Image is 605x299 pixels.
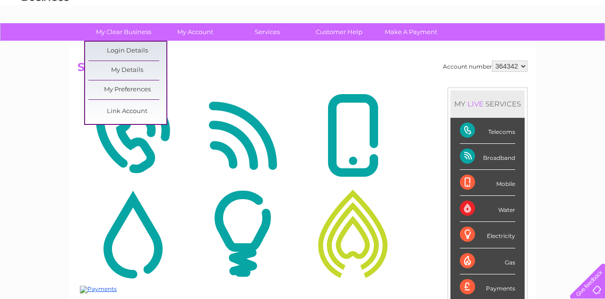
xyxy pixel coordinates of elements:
div: Mobile [460,170,515,196]
div: Clear Business is a trading name of Verastar Limited (registered in [GEOGRAPHIC_DATA] No. 3667643... [2,5,449,46]
img: Gas [300,188,406,280]
a: My Clear Business [85,23,163,41]
img: Water [80,188,185,280]
a: My Details [88,61,166,80]
a: Make A Payment [372,23,450,41]
a: Customer Help [300,23,378,41]
img: Mobile [300,90,406,182]
div: Water [460,196,515,222]
div: Electricity [460,222,515,248]
a: My Account [156,23,234,41]
img: Electricity [190,188,295,280]
a: My Preferences [88,80,166,99]
img: logo.png [21,25,69,53]
a: Water [439,40,457,47]
img: Broadband [190,90,295,182]
a: 0333 014 3131 [427,5,492,17]
a: Link Account [88,102,166,121]
a: Log out [574,40,596,47]
img: Payments [80,286,117,293]
a: Login Details [88,42,166,61]
div: Telecoms [460,118,515,144]
a: Telecoms [489,40,517,47]
div: Gas [460,248,515,274]
h2: Services [78,61,527,79]
a: Energy [462,40,483,47]
div: Account number [443,61,527,72]
a: Contact [542,40,565,47]
a: Services [228,23,306,41]
div: Broadband [460,144,515,170]
div: MY SERVICES [450,90,525,117]
img: Telecoms [80,90,185,182]
div: LIVE [466,99,485,108]
a: Blog [523,40,536,47]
